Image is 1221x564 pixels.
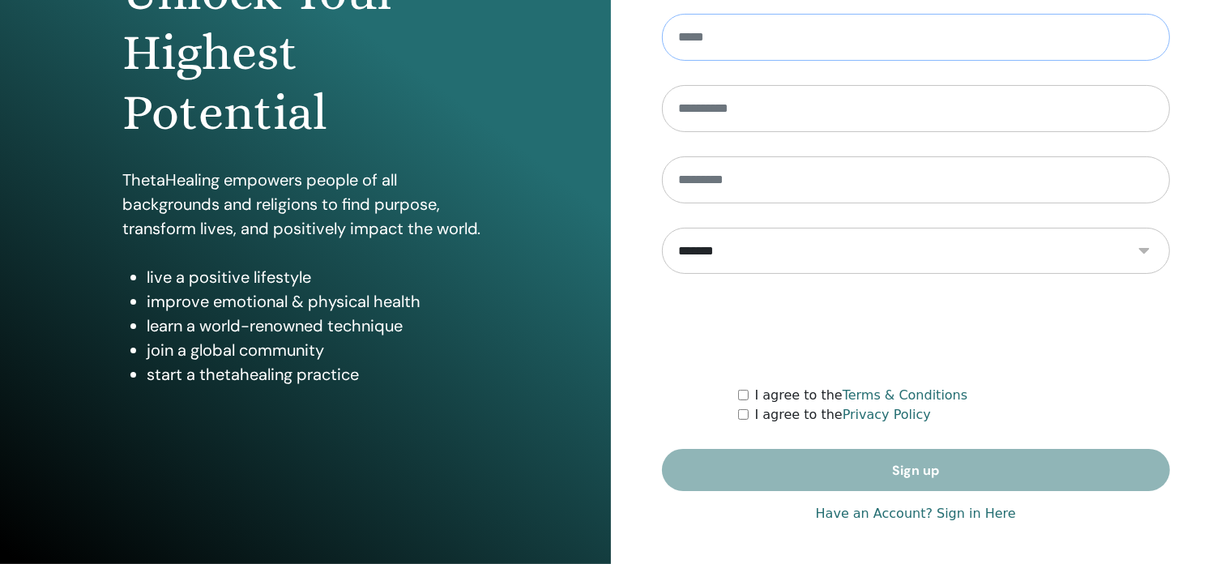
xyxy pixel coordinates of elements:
[755,386,968,405] label: I agree to the
[792,298,1039,361] iframe: reCAPTCHA
[843,407,931,422] a: Privacy Policy
[816,504,1016,523] a: Have an Account? Sign in Here
[147,314,489,338] li: learn a world-renowned technique
[755,405,931,425] label: I agree to the
[147,338,489,362] li: join a global community
[147,362,489,387] li: start a thetahealing practice
[843,387,967,403] a: Terms & Conditions
[122,168,489,241] p: ThetaHealing empowers people of all backgrounds and religions to find purpose, transform lives, a...
[147,265,489,289] li: live a positive lifestyle
[147,289,489,314] li: improve emotional & physical health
